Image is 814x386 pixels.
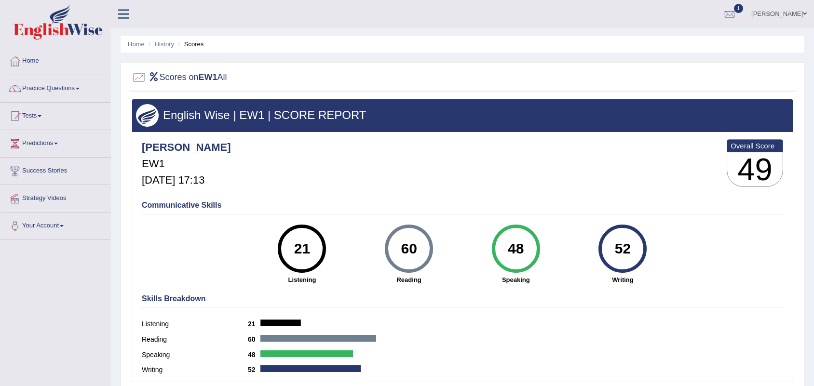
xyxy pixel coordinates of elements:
[467,275,565,284] strong: Speaking
[0,48,110,72] a: Home
[248,320,260,328] b: 21
[142,158,231,170] h5: EW1
[132,70,227,85] h2: Scores on All
[734,4,744,13] span: 1
[142,294,783,303] h4: Skills Breakdown
[0,103,110,127] a: Tests
[142,319,248,329] label: Listening
[731,142,779,150] b: Overall Score
[248,335,260,343] b: 60
[155,40,174,48] a: History
[574,275,672,284] strong: Writing
[136,104,159,127] img: wings.png
[142,201,783,210] h4: Communicative Skills
[142,142,231,153] h4: [PERSON_NAME]
[285,228,320,269] div: 21
[142,334,248,345] label: Reading
[0,158,110,182] a: Success Stories
[360,275,458,284] strong: Reading
[199,72,217,82] b: EW1
[0,75,110,99] a: Practice Questions
[0,185,110,209] a: Strategy Videos
[0,213,110,237] a: Your Account
[128,40,145,48] a: Home
[0,130,110,154] a: Predictions
[254,275,351,284] strong: Listening
[136,109,789,121] h3: English Wise | EW1 | SCORE REPORT
[142,174,231,186] h5: [DATE] 17:13
[142,365,248,375] label: Writing
[248,366,260,373] b: 52
[248,351,260,359] b: 48
[176,40,204,49] li: Scores
[498,228,533,269] div: 48
[391,228,426,269] div: 60
[727,152,783,187] h3: 49
[605,228,640,269] div: 52
[142,350,248,360] label: Speaking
